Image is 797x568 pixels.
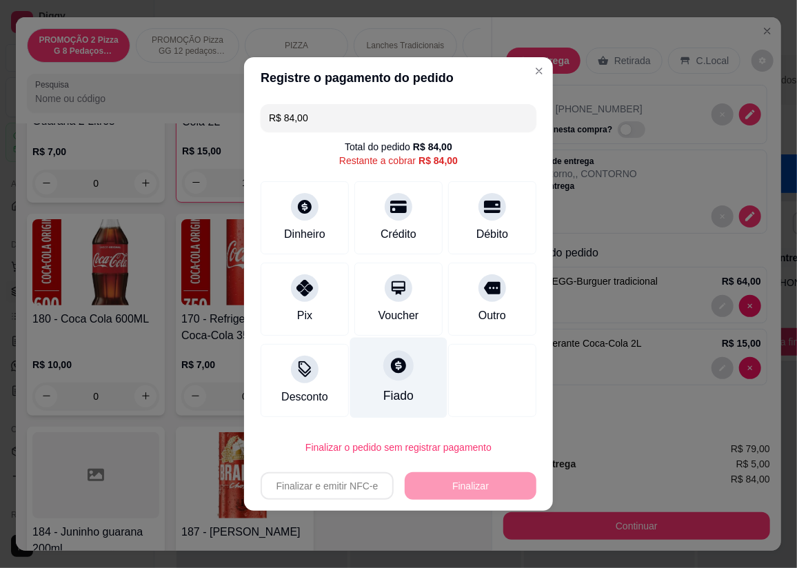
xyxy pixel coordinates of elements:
[379,307,419,324] div: Voucher
[339,154,458,168] div: Restante a cobrar
[478,307,506,324] div: Outro
[476,226,508,243] div: Débito
[284,226,325,243] div: Dinheiro
[244,57,553,99] header: Registre o pagamento do pedido
[261,434,536,461] button: Finalizar o pedido sem registrar pagamento
[381,226,416,243] div: Crédito
[345,140,452,154] div: Total do pedido
[528,60,550,82] button: Close
[281,389,328,405] div: Desconto
[383,387,414,405] div: Fiado
[269,104,528,132] input: Ex.: hambúrguer de cordeiro
[418,154,458,168] div: R$ 84,00
[413,140,452,154] div: R$ 84,00
[297,307,312,324] div: Pix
